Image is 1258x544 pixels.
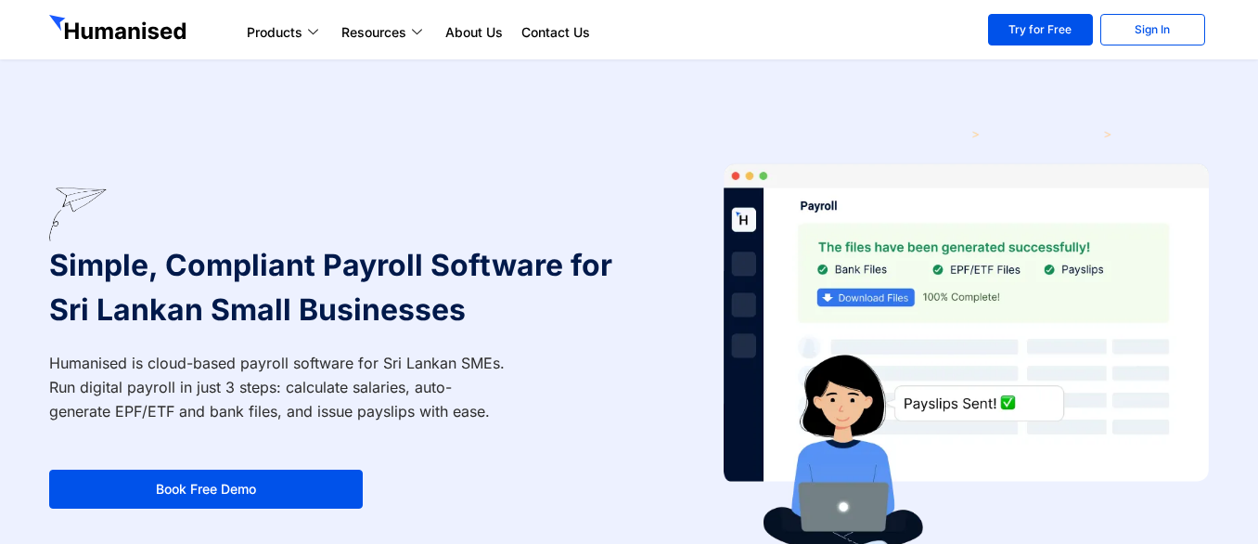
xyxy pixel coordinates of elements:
[49,15,190,45] img: GetHumanised Logo
[1100,14,1205,45] a: Sign In
[49,470,363,509] a: Book Free Demo
[237,21,332,44] a: Products
[332,21,436,44] a: Resources
[436,21,512,44] a: About Us
[49,351,506,423] p: Humanised is cloud-based payroll software for Sri Lankan SMEs. Run digital payroll in just 3 step...
[988,14,1093,45] a: Try for Free
[49,243,620,332] h1: Simple, Compliant Payroll Software for Sri Lankan Small Businesses
[512,21,599,44] a: Contact Us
